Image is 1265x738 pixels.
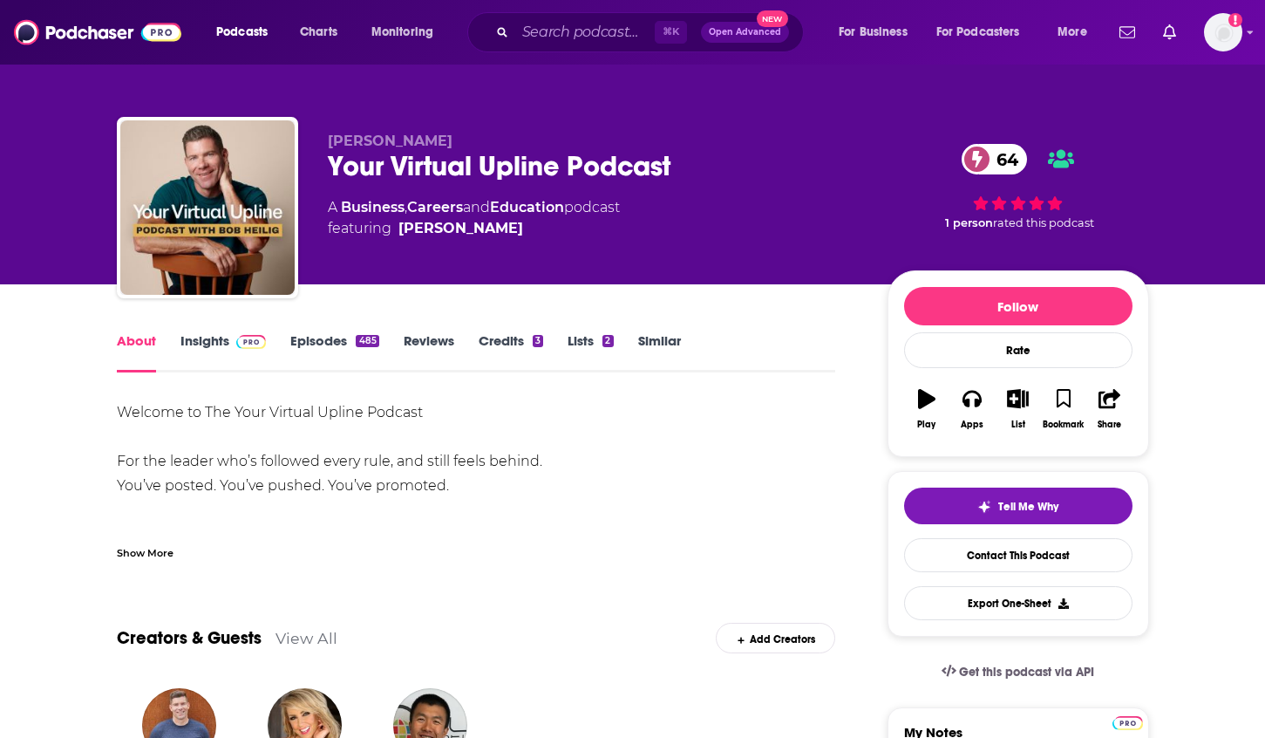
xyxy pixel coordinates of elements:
button: List [995,378,1040,441]
a: Credits3 [479,332,543,372]
span: For Business [839,20,908,44]
div: 3 [533,335,543,347]
img: Podchaser - Follow, Share and Rate Podcasts [14,16,181,49]
a: Similar [638,332,681,372]
button: open menu [1045,18,1109,46]
img: User Profile [1204,13,1242,51]
img: tell me why sparkle [977,500,991,514]
a: Lists2 [568,332,613,372]
button: Apps [949,378,995,441]
span: and [463,199,490,215]
button: open menu [204,18,290,46]
button: Share [1086,378,1132,441]
a: Reviews [404,332,454,372]
a: Episodes485 [290,332,378,372]
a: Charts [289,18,348,46]
a: Bob Heilig [398,218,523,239]
a: Contact This Podcast [904,538,1132,572]
span: ⌘ K [655,21,687,44]
button: open menu [826,18,929,46]
span: Podcasts [216,20,268,44]
span: For Podcasters [936,20,1020,44]
a: Education [490,199,564,215]
div: List [1011,420,1025,430]
img: Podchaser Pro [236,335,267,349]
button: tell me why sparkleTell Me Why [904,488,1132,524]
span: Monitoring [371,20,433,44]
input: Search podcasts, credits, & more... [515,18,655,46]
div: 2 [602,335,613,347]
img: Your Virtual Upline Podcast [120,120,295,295]
span: More [1058,20,1087,44]
a: Show notifications dropdown [1112,17,1142,47]
span: Open Advanced [709,28,781,37]
span: 64 [979,144,1027,174]
a: View All [275,629,337,647]
div: Play [917,420,935,430]
div: Bookmark [1043,420,1084,430]
a: About [117,332,156,372]
a: Business [341,199,405,215]
button: Play [904,378,949,441]
div: Apps [961,420,983,430]
img: Podchaser Pro [1112,716,1143,730]
button: Open AdvancedNew [701,22,789,43]
div: 64 1 personrated this podcast [888,133,1149,241]
div: Search podcasts, credits, & more... [484,12,820,52]
span: Get this podcast via API [959,665,1094,680]
div: 485 [356,335,378,347]
a: Get this podcast via API [928,651,1109,694]
span: Tell Me Why [998,500,1058,514]
span: featuring [328,218,620,239]
div: Share [1098,420,1121,430]
a: InsightsPodchaser Pro [180,332,267,372]
span: 1 person [945,216,993,229]
span: , [405,199,407,215]
span: [PERSON_NAME] [328,133,452,149]
span: New [757,10,788,27]
button: open menu [925,18,1045,46]
span: rated this podcast [993,216,1094,229]
button: Bookmark [1041,378,1086,441]
span: Charts [300,20,337,44]
a: 64 [962,144,1027,174]
span: Logged in as kochristina [1204,13,1242,51]
div: Add Creators [716,623,835,653]
a: Show notifications dropdown [1156,17,1183,47]
button: open menu [359,18,456,46]
button: Follow [904,287,1132,325]
a: Pro website [1112,714,1143,730]
svg: Add a profile image [1228,13,1242,27]
button: Show profile menu [1204,13,1242,51]
a: Careers [407,199,463,215]
a: Creators & Guests [117,627,262,649]
button: Export One-Sheet [904,586,1132,620]
div: A podcast [328,197,620,239]
div: Rate [904,332,1132,368]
